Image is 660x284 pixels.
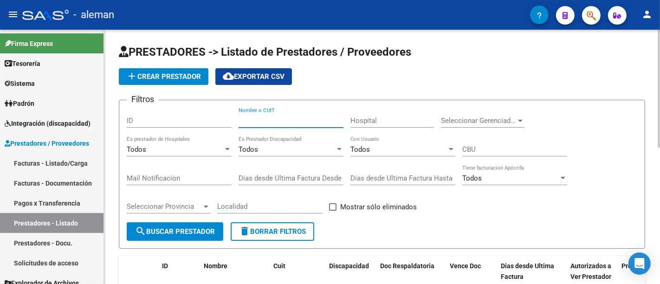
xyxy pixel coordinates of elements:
[450,262,481,270] span: Vence Doc
[5,39,53,49] span: Firma Express
[380,262,434,270] span: Doc Respaldatoria
[135,226,146,237] mat-icon: search
[7,9,19,20] mat-icon: menu
[273,262,285,270] span: Cuit
[239,226,250,237] mat-icon: delete
[127,202,202,211] span: Seleccionar Provincia
[127,93,159,106] h3: Filtros
[223,72,285,81] span: Exportar CSV
[231,222,314,241] button: Borrar Filtros
[329,262,369,270] span: Discapacidad
[5,138,89,148] span: Prestadores / Proveedores
[441,116,516,125] span: Seleccionar Gerenciador
[462,174,482,182] span: Todos
[641,9,653,20] mat-icon: person
[126,72,201,81] span: Crear Prestador
[5,58,40,69] span: Tesorería
[570,262,611,280] span: Autorizados a Ver Prestador
[239,227,306,236] span: Borrar Filtros
[127,145,146,154] span: Todos
[223,71,234,82] mat-icon: cloud_download
[5,78,35,89] span: Sistema
[628,252,651,275] div: Open Intercom Messenger
[204,262,227,270] span: Nombre
[119,68,208,85] button: Crear Prestador
[126,71,137,82] mat-icon: add
[340,201,417,213] span: Mostrar sólo eliminados
[239,145,258,154] span: Todos
[73,5,114,25] span: - aleman
[621,262,649,270] span: Provincia
[501,262,554,280] span: Dias desde Ultima Factura
[5,98,34,109] span: Padrón
[162,262,168,270] span: ID
[135,227,215,236] span: Buscar Prestador
[119,45,411,58] span: PRESTADORES -> Listado de Prestadores / Proveedores
[5,118,91,129] span: Integración (discapacidad)
[350,145,370,154] span: Todos
[215,68,292,85] button: Exportar CSV
[127,222,223,241] button: Buscar Prestador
